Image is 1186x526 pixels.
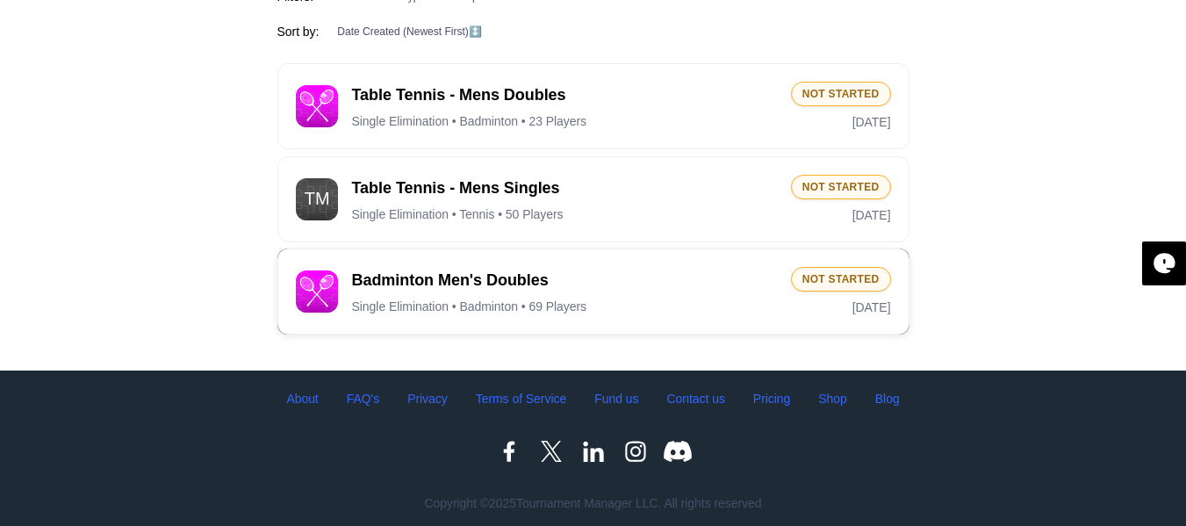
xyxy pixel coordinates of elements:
a: Shop [818,388,847,408]
button: TournamentTable Tennis - Mens DoublesSingle Elimination • Badminton • 23 PlayersNot Started[DATE] [277,63,909,149]
div: Not Started [791,267,891,292]
span: [DATE] [852,299,891,316]
button: TournamentTable Tennis - Mens SinglesSingle Elimination • Tennis • 50 PlayersNot Started[DATE] [277,156,909,242]
a: Privacy [407,388,448,408]
img: Tournament [296,178,338,220]
span: [DATE] [852,113,891,131]
span: Copyright © 2025 Tournament Manager LLC. All rights reserved [424,494,761,512]
a: About [286,388,318,408]
a: Terms of Service [476,388,566,408]
button: Date Created (Newest First)↕️ [326,21,492,42]
img: Tournament [296,270,338,313]
a: Pricing [753,388,790,408]
span: [DATE] [852,206,891,224]
button: TournamentBadminton Men's DoublesSingle Elimination • Badminton • 69 PlayersNot Started[DATE] [277,249,909,335]
span: Single Elimination • Badminton • 23 Players [352,113,587,129]
a: Blog [875,388,900,408]
span: Single Elimination • Tennis • 50 Players [352,206,564,222]
span: Badminton Men's Doubles [352,270,777,292]
a: Contact us [666,388,724,408]
a: Fund us [594,388,638,408]
span: Table Tennis - Mens Doubles [352,84,777,106]
span: Table Tennis - Mens Singles [352,177,777,199]
span: Single Elimination • Badminton • 69 Players [352,299,587,314]
span: Sort by: [277,23,320,40]
img: Tournament [296,85,338,127]
div: Not Started [791,82,891,106]
div: Not Started [791,175,891,199]
a: FAQ's [347,388,379,408]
